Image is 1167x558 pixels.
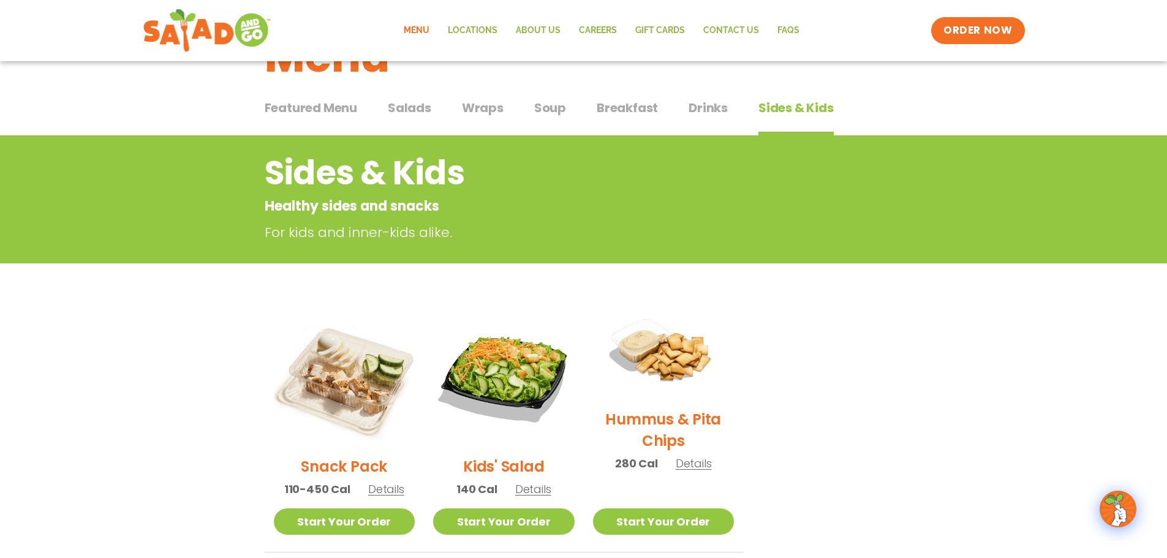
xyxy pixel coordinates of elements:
nav: Menu [395,17,809,45]
img: new-SAG-logo-768×292 [143,6,272,55]
img: Product photo for Kids’ Salad [433,305,575,447]
span: 280 Cal [615,455,658,472]
a: ORDER NOW [931,17,1024,44]
a: Careers [570,17,626,45]
img: wpChatIcon [1101,492,1135,526]
a: Start Your Order [274,508,415,535]
a: Contact Us [694,17,768,45]
p: For kids and inner-kids alike. [265,222,810,243]
span: 140 Cal [456,481,497,497]
span: Drinks [689,99,728,117]
a: Start Your Order [593,508,735,535]
span: Wraps [462,99,504,117]
span: Featured Menu [265,99,357,117]
a: About Us [507,17,570,45]
a: Start Your Order [433,508,575,535]
span: Details [368,481,404,497]
span: Details [676,456,712,471]
a: Locations [439,17,507,45]
span: 110-450 Cal [284,481,350,497]
h2: Snack Pack [301,456,387,477]
span: Salads [388,99,431,117]
a: FAQs [768,17,809,45]
h2: Hummus & Pita Chips [593,409,735,451]
span: Details [515,481,551,497]
h2: Sides & Kids [265,148,804,198]
img: Product photo for Hummus & Pita Chips [593,305,735,399]
span: Soup [534,99,566,117]
h2: Kids' Salad [463,456,544,477]
img: Product photo for Snack Pack [274,305,415,447]
a: GIFT CARDS [626,17,694,45]
p: Healthy sides and snacks [265,196,804,216]
a: Menu [395,17,439,45]
span: Breakfast [597,99,658,117]
span: ORDER NOW [943,23,1012,38]
div: Tabbed content [265,94,903,136]
span: Sides & Kids [758,99,834,117]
